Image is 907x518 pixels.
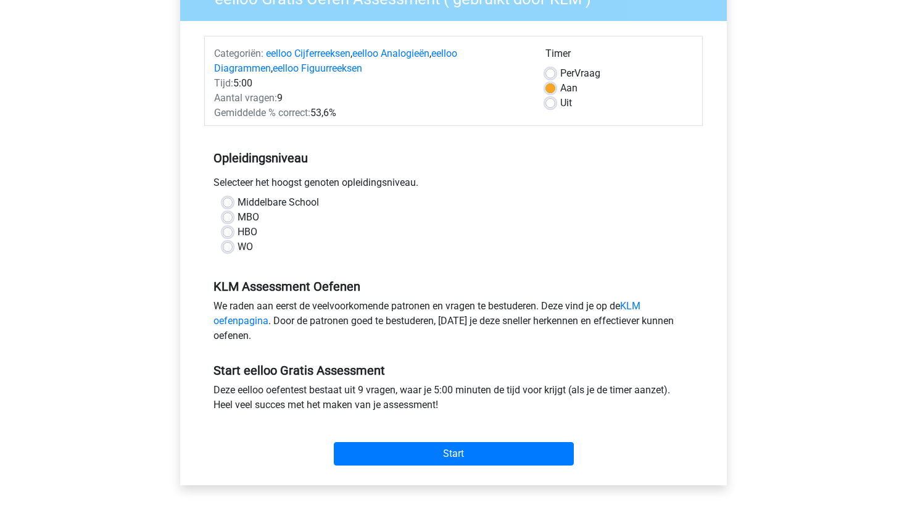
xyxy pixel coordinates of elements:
[560,66,600,81] label: Vraag
[214,48,263,59] span: Categoriën:
[273,62,362,74] a: eelloo Figuurreeksen
[205,46,536,76] div: , , ,
[213,363,694,378] h5: Start eelloo Gratis Assessment
[213,279,694,294] h5: KLM Assessment Oefenen
[214,92,277,104] span: Aantal vragen:
[238,195,319,210] label: Middelbare School
[204,175,703,195] div: Selecteer het hoogst genoten opleidingsniveau.
[214,107,310,119] span: Gemiddelde % correct:
[352,48,429,59] a: eelloo Analogieën
[266,48,350,59] a: eelloo Cijferreeksen
[205,106,536,120] div: 53,6%
[205,91,536,106] div: 9
[204,383,703,417] div: Deze eelloo oefentest bestaat uit 9 vragen, waar je 5:00 minuten de tijd voor krijgt (als je de t...
[545,46,693,66] div: Timer
[560,67,574,79] span: Per
[213,146,694,170] h5: Opleidingsniveau
[238,225,257,240] label: HBO
[238,210,259,225] label: MBO
[205,76,536,91] div: 5:00
[334,442,574,466] input: Start
[204,299,703,348] div: We raden aan eerst de veelvoorkomende patronen en vragen te bestuderen. Deze vind je op de . Door...
[214,77,233,89] span: Tijd:
[560,81,578,96] label: Aan
[238,240,253,254] label: WO
[560,96,572,111] label: Uit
